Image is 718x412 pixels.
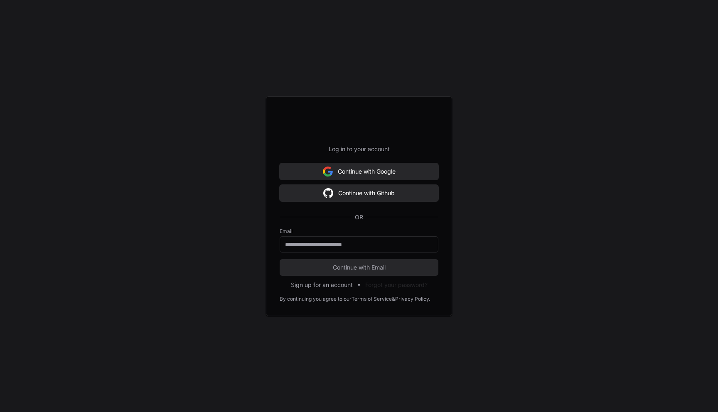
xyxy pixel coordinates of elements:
button: Continue with Google [280,163,438,180]
span: OR [352,213,366,221]
div: By continuing you agree to our [280,296,352,302]
button: Continue with Email [280,259,438,276]
button: Sign up for an account [291,281,353,289]
span: Continue with Email [280,263,438,272]
p: Log in to your account [280,145,438,153]
button: Continue with Github [280,185,438,201]
img: Sign in with google [323,163,333,180]
img: Sign in with google [323,185,333,201]
a: Terms of Service [352,296,392,302]
label: Email [280,228,438,235]
a: Privacy Policy. [395,296,430,302]
button: Forgot your password? [365,281,428,289]
div: & [392,296,395,302]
